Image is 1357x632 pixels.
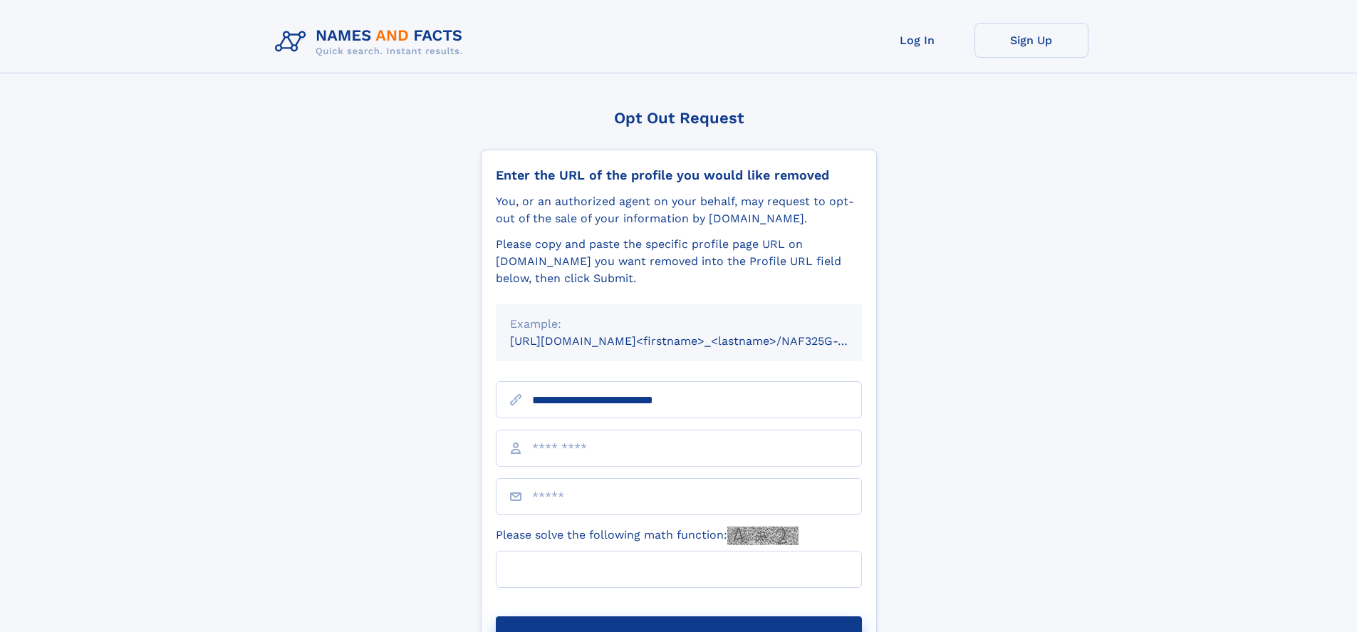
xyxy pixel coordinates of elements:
div: You, or an authorized agent on your behalf, may request to opt-out of the sale of your informatio... [496,193,862,227]
div: Please copy and paste the specific profile page URL on [DOMAIN_NAME] you want removed into the Pr... [496,236,862,287]
img: Logo Names and Facts [269,23,474,61]
a: Sign Up [974,23,1088,58]
div: Enter the URL of the profile you would like removed [496,167,862,183]
label: Please solve the following math function: [496,527,799,545]
div: Opt Out Request [481,109,877,127]
small: [URL][DOMAIN_NAME]<firstname>_<lastname>/NAF325G-xxxxxxxx [510,334,889,348]
div: Example: [510,316,848,333]
a: Log In [861,23,974,58]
